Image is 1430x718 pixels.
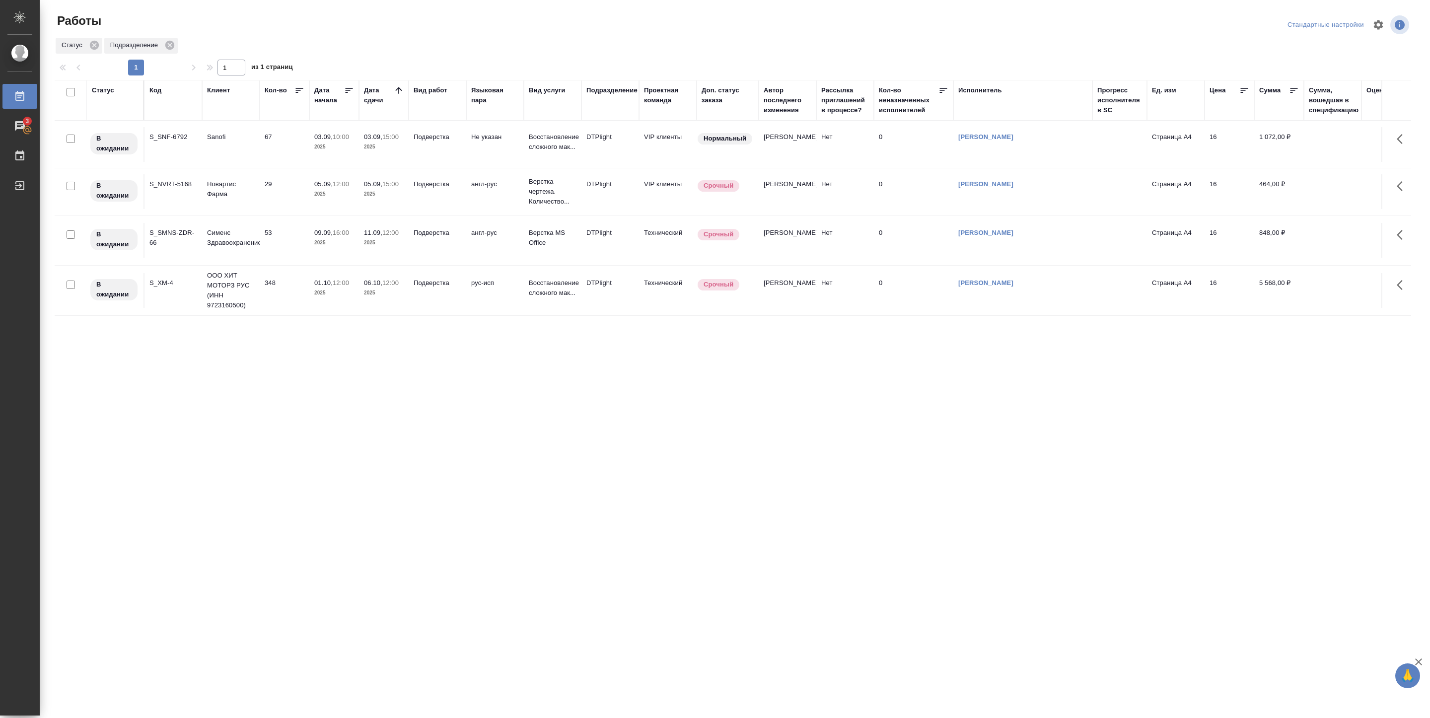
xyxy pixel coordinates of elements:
p: 2025 [314,142,354,152]
div: Исполнитель назначен, приступать к работе пока рано [89,228,139,251]
td: Нет [816,174,874,209]
div: Вид работ [414,85,447,95]
p: 01.10, [314,279,333,287]
td: Технический [639,273,697,308]
p: 15:00 [382,133,399,141]
p: 16:00 [333,229,349,236]
div: Языковая пара [471,85,519,105]
td: 16 [1205,223,1254,258]
div: Автор последнего изменения [764,85,811,115]
p: 12:00 [382,229,399,236]
p: Сименс Здравоохранение [207,228,255,248]
a: [PERSON_NAME] [958,229,1013,236]
td: Технический [639,223,697,258]
button: 🙏 [1395,663,1420,688]
p: 2025 [364,189,404,199]
div: Исполнитель назначен, приступать к работе пока рано [89,179,139,203]
td: англ-рус [466,223,524,258]
p: 2025 [314,189,354,199]
a: 3 [2,114,37,139]
td: 67 [260,127,309,162]
p: Срочный [704,181,733,191]
div: Подразделение [586,85,638,95]
span: из 1 страниц [251,61,293,75]
td: 16 [1205,127,1254,162]
p: Срочный [704,229,733,239]
p: В ожидании [96,280,132,299]
td: [PERSON_NAME] [759,174,816,209]
div: Проектная команда [644,85,692,105]
div: Ед. изм [1152,85,1176,95]
p: 11.09, [364,229,382,236]
p: В ожидании [96,181,132,201]
p: Sanofi [207,132,255,142]
td: [PERSON_NAME] [759,127,816,162]
td: Страница А4 [1147,127,1205,162]
div: Вид услуги [529,85,566,95]
div: Сумма [1259,85,1281,95]
span: Работы [55,13,101,29]
div: Дата сдачи [364,85,394,105]
td: Нет [816,223,874,258]
div: Клиент [207,85,230,95]
td: DTPlight [581,174,639,209]
td: 0 [874,223,953,258]
button: Здесь прячутся важные кнопки [1391,174,1415,198]
td: Страница А4 [1147,273,1205,308]
td: рус-исп [466,273,524,308]
p: Подверстка [414,132,461,142]
p: Подверстка [414,278,461,288]
button: Здесь прячутся важные кнопки [1391,273,1415,297]
p: Срочный [704,280,733,289]
p: Нормальный [704,134,746,144]
span: 🙏 [1399,665,1416,686]
p: 05.09, [314,180,333,188]
div: Статус [56,38,102,54]
p: Подверстка [414,228,461,238]
td: [PERSON_NAME] [759,273,816,308]
p: Новартис Фарма [207,179,255,199]
div: Исполнитель назначен, приступать к работе пока рано [89,132,139,155]
p: 03.09, [364,133,382,141]
a: [PERSON_NAME] [958,133,1013,141]
p: 12:00 [333,180,349,188]
p: Подверстка [414,179,461,189]
td: 464,00 ₽ [1254,174,1304,209]
a: [PERSON_NAME] [958,180,1013,188]
p: В ожидании [96,229,132,249]
td: 16 [1205,174,1254,209]
div: Оценка [1366,85,1390,95]
button: Здесь прячутся важные кнопки [1391,223,1415,247]
p: 2025 [364,288,404,298]
td: 5 568,00 ₽ [1254,273,1304,308]
td: Нет [816,127,874,162]
div: S_SMNS-ZDR-66 [149,228,197,248]
div: Доп. статус заказа [702,85,754,105]
td: 848,00 ₽ [1254,223,1304,258]
div: Дата начала [314,85,344,105]
td: Нет [816,273,874,308]
p: 15:00 [382,180,399,188]
a: [PERSON_NAME] [958,279,1013,287]
p: Восстановление сложного мак... [529,278,576,298]
div: split button [1285,17,1366,33]
p: 03.09, [314,133,333,141]
div: Прогресс исполнителя в SC [1097,85,1142,115]
td: 0 [874,174,953,209]
p: Верстка MS Office [529,228,576,248]
button: Здесь прячутся важные кнопки [1391,127,1415,151]
p: 05.09, [364,180,382,188]
span: Настроить таблицу [1366,13,1390,37]
td: Страница А4 [1147,223,1205,258]
td: 16 [1205,273,1254,308]
div: Рассылка приглашений в процессе? [821,85,869,115]
span: Посмотреть информацию [1390,15,1411,34]
div: S_NVRT-5168 [149,179,197,189]
div: Кол-во [265,85,287,95]
td: Не указан [466,127,524,162]
p: 09.09, [314,229,333,236]
td: DTPlight [581,223,639,258]
div: Кол-во неназначенных исполнителей [879,85,938,115]
div: Исполнитель назначен, приступать к работе пока рано [89,278,139,301]
td: 29 [260,174,309,209]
